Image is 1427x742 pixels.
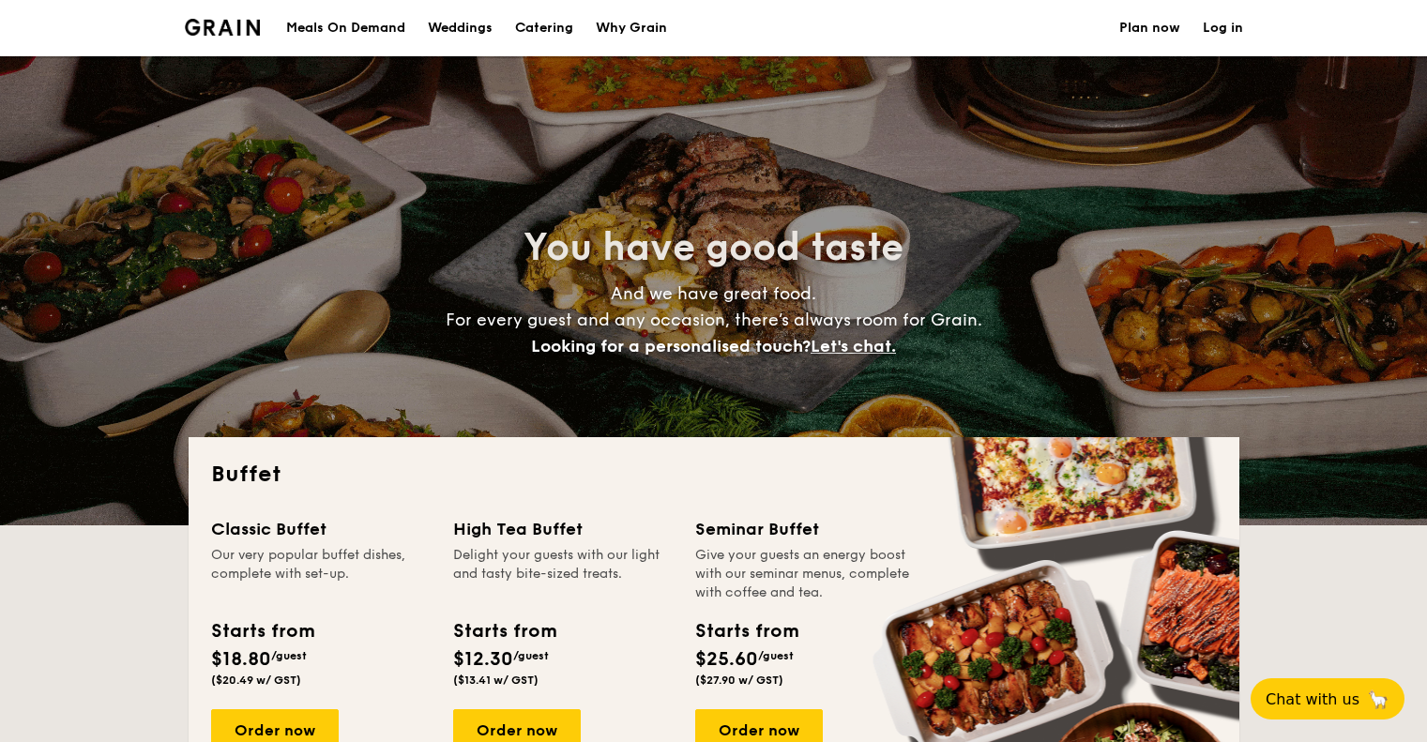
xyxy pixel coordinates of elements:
[185,19,261,36] a: Logotype
[211,460,1217,490] h2: Buffet
[1266,690,1359,708] span: Chat with us
[271,649,307,662] span: /guest
[695,674,783,687] span: ($27.90 w/ GST)
[1367,689,1389,710] span: 🦙
[211,648,271,671] span: $18.80
[513,649,549,662] span: /guest
[211,674,301,687] span: ($20.49 w/ GST)
[695,617,797,645] div: Starts from
[695,516,915,542] div: Seminar Buffet
[695,546,915,602] div: Give your guests an energy boost with our seminar menus, complete with coffee and tea.
[811,336,896,356] span: Let's chat.
[211,617,313,645] div: Starts from
[758,649,794,662] span: /guest
[453,648,513,671] span: $12.30
[453,674,539,687] span: ($13.41 w/ GST)
[695,648,758,671] span: $25.60
[453,546,673,602] div: Delight your guests with our light and tasty bite-sized treats.
[1251,678,1404,719] button: Chat with us🦙
[453,617,555,645] div: Starts from
[185,19,261,36] img: Grain
[453,516,673,542] div: High Tea Buffet
[211,546,431,602] div: Our very popular buffet dishes, complete with set-up.
[211,516,431,542] div: Classic Buffet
